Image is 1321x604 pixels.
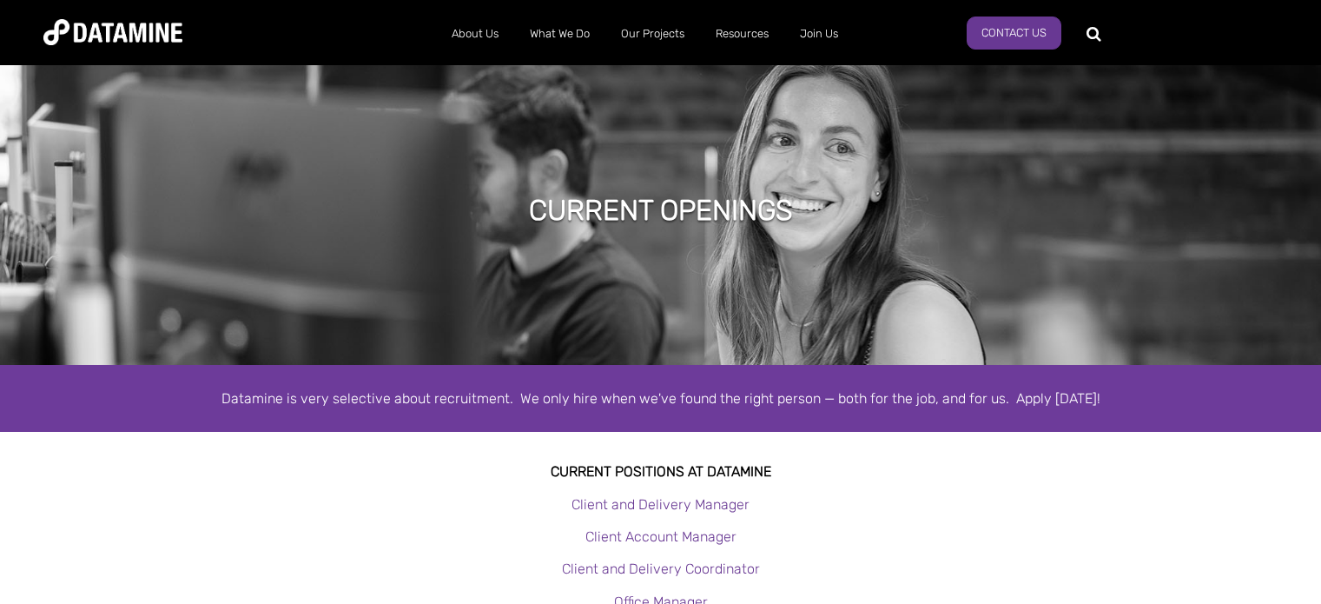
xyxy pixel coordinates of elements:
[436,11,514,56] a: About Us
[967,17,1061,50] a: Contact Us
[514,11,605,56] a: What We Do
[571,496,750,513] a: Client and Delivery Manager
[585,528,736,545] a: Client Account Manager
[529,191,793,229] h1: Current Openings
[551,463,771,480] strong: Current Positions at datamine
[166,387,1156,410] div: Datamine is very selective about recruitment. We only hire when we've found the right person — bo...
[605,11,700,56] a: Our Projects
[700,11,784,56] a: Resources
[562,561,760,577] a: Client and Delivery Coordinator
[784,11,854,56] a: Join Us
[43,19,182,45] img: Datamine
